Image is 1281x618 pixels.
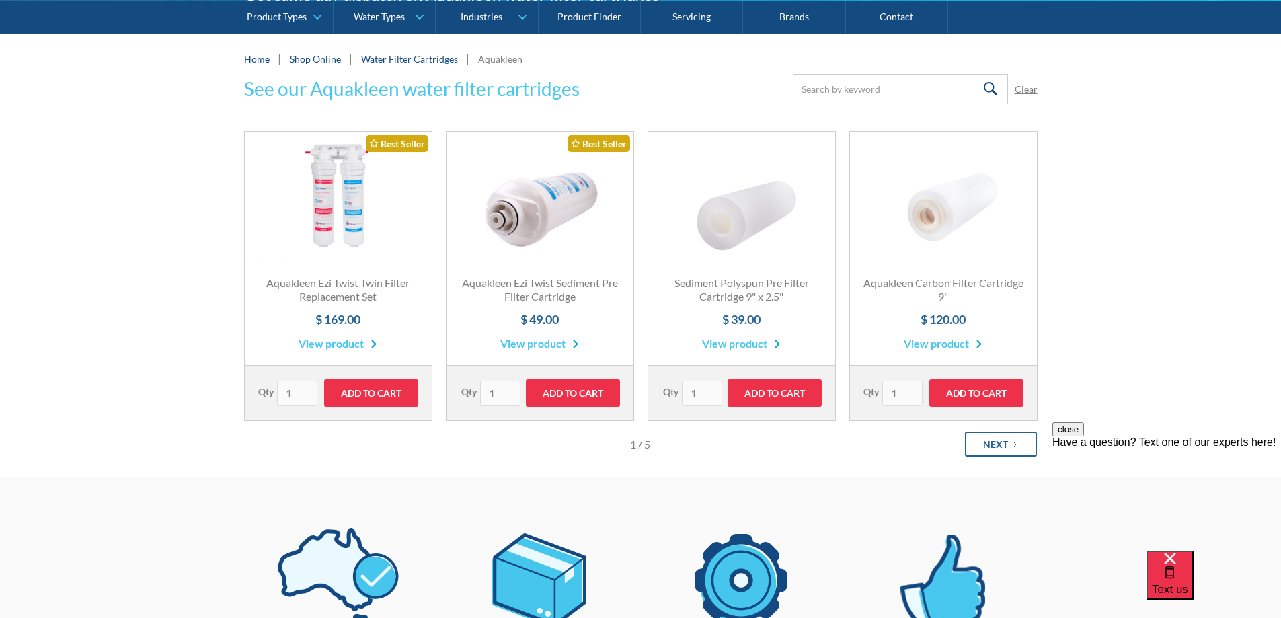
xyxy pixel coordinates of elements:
[662,311,822,329] h4: $ 39.00
[244,75,580,103] h3: See our Aquakleen water filter cartridges
[728,379,822,407] input: Add to Cart
[245,132,432,266] a: Best Seller
[512,436,769,453] div: Page 1 of 5
[366,135,428,152] div: Best Seller
[447,132,633,266] a: Best Seller
[1015,82,1038,96] a: Clear
[663,385,678,399] label: Qty
[904,336,982,352] a: View product
[793,74,1008,104] input: Search by keyword
[863,276,1023,305] h3: Aquakleen Carbon Filter Cartridge 9"
[244,52,270,66] a: Home
[247,11,307,22] div: Product Types
[1052,422,1281,568] iframe: podium webchat widget prompt
[461,11,502,22] div: Industries
[461,385,477,399] label: Qty
[568,135,630,152] div: Best Seller
[1147,551,1281,618] iframe: podium webchat widget bubble
[258,385,274,399] label: Qty
[863,311,1023,329] h4: $ 120.00
[465,50,471,67] div: |
[244,421,1038,457] div: List
[258,276,418,305] h3: Aquakleen Ezi Twist Twin Filter Replacement Set
[965,432,1037,457] a: Next Page
[478,52,522,66] div: Aquakleen
[662,276,822,305] h3: Sediment Polyspun Pre Filter Cartridge 9" x 2.5"
[983,437,1008,451] div: Next
[290,52,341,66] a: Shop Online
[460,311,620,329] h4: $ 49.00
[299,336,377,352] a: View product
[324,379,418,407] input: Add to Cart
[863,385,879,399] label: Qty
[354,11,405,22] div: Water Types
[361,53,458,65] a: Water Filter Cartridges
[526,379,620,407] input: Add to Cart
[702,336,781,352] a: View product
[276,50,283,67] div: |
[500,336,579,352] a: View product
[793,74,1038,104] form: Email Form
[348,50,354,67] div: |
[929,379,1023,407] input: Add to Cart
[258,311,418,329] h4: $ 169.00
[460,276,620,305] h3: Aquakleen Ezi Twist Sediment Pre Filter Cartridge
